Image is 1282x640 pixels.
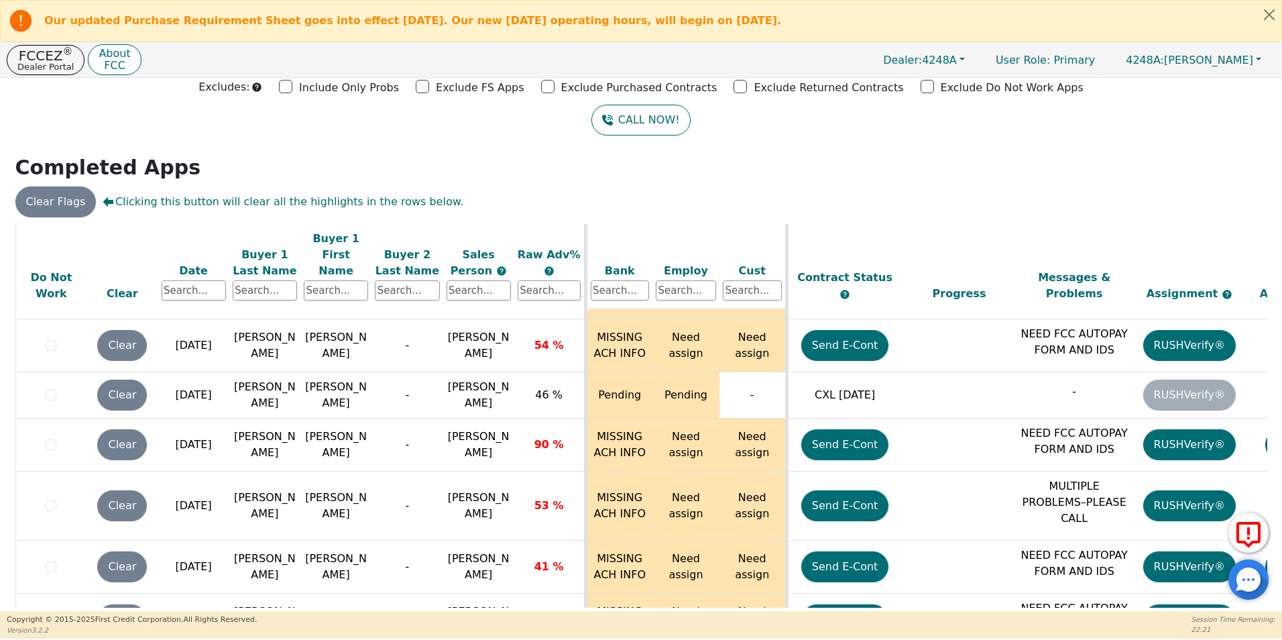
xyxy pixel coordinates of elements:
div: Messages & Problems [1020,270,1128,302]
p: - [1020,384,1128,400]
span: Contract Status [797,271,892,284]
input: Search... [447,280,511,301]
td: MISSING ACH INFO [585,472,652,541]
span: 46 % [535,388,563,401]
div: Buyer 1 First Name [304,230,368,278]
td: Need assign [719,472,786,541]
div: Clear [90,286,154,302]
p: NEED FCC AUTOPAY FORM AND IDS [1020,547,1128,580]
span: Assignment [1147,287,1222,300]
td: [PERSON_NAME] [229,419,300,472]
button: Dealer:4248A [869,50,979,70]
p: Exclude Returned Contracts [754,80,903,96]
td: Pending [652,372,719,419]
button: Send E-Cont [801,551,889,582]
td: Need assign [652,472,719,541]
button: RUSHVerify® [1143,490,1236,521]
span: 4248A [883,54,957,66]
div: Progress [905,286,1014,302]
button: Send E-Cont [801,330,889,361]
span: [PERSON_NAME] [1126,54,1253,66]
input: Search... [518,280,581,301]
td: Need assign [719,319,786,372]
div: Buyer 1 Last Name [233,246,297,278]
input: Search... [591,280,650,301]
p: Exclude FS Apps [436,80,524,96]
div: Do Not Work [19,270,84,302]
input: Search... [656,280,716,301]
b: Our updated Purchase Requirement Sheet goes into effect [DATE]. Our new [DATE] operating hours, w... [44,14,781,27]
td: Need assign [652,541,719,594]
button: Send E-Cont [801,490,889,521]
td: [PERSON_NAME] [300,319,371,372]
td: Need assign [719,541,786,594]
input: Search... [375,280,439,301]
td: Pending [585,372,652,419]
td: Need assign [652,319,719,372]
td: [DATE] [158,472,229,541]
td: [PERSON_NAME] [300,472,371,541]
span: 4248A: [1126,54,1164,66]
td: [PERSON_NAME] [229,541,300,594]
p: Exclude Purchased Contracts [561,80,717,96]
td: MISSING ACH INFO [585,319,652,372]
button: Clear [97,330,147,361]
td: - [371,372,443,419]
p: Version 3.2.2 [7,625,257,635]
p: Include Only Probs [299,80,399,96]
a: User Role: Primary [982,47,1108,73]
td: [PERSON_NAME] [300,541,371,594]
button: Close alert [1257,1,1281,28]
p: MULTIPLE PROBLEMS–PLEASE CALL [1020,478,1128,527]
p: NEED FCC AUTOPAY FORM AND IDS [1020,600,1128,633]
span: [PERSON_NAME] [448,552,510,581]
div: Buyer 2 Last Name [375,246,439,278]
span: 54 % [534,339,564,352]
button: RUSHVerify® [1143,330,1236,361]
span: [PERSON_NAME] [448,491,510,520]
strong: Completed Apps [15,156,201,179]
td: - [719,372,786,419]
span: Dealer: [883,54,922,66]
input: Search... [723,280,782,301]
td: [DATE] [158,372,229,419]
button: Clear [97,429,147,460]
p: About [99,48,130,59]
button: CALL NOW! [591,105,690,136]
p: Dealer Portal [17,62,74,71]
td: [DATE] [158,319,229,372]
button: 4248A:[PERSON_NAME] [1112,50,1275,70]
p: Exclude Do Not Work Apps [941,80,1084,96]
td: Need assign [652,419,719,472]
button: Report Error to FCC [1228,513,1269,553]
a: FCCEZ®Dealer Portal [7,45,84,75]
p: Excludes: [198,79,249,95]
p: Session Time Remaining: [1191,615,1275,625]
td: [PERSON_NAME] [229,319,300,372]
input: Search... [162,280,226,301]
td: MISSING ACH INFO [585,541,652,594]
td: - [371,319,443,372]
span: [PERSON_NAME] [448,331,510,360]
td: [PERSON_NAME] [300,372,371,419]
span: Sales Person [451,248,496,276]
span: All Rights Reserved. [183,615,257,624]
p: Primary [982,47,1108,73]
button: AboutFCC [88,44,141,76]
td: - [371,419,443,472]
td: - [371,472,443,541]
span: [PERSON_NAME] [448,605,510,634]
button: Send E-Cont [801,604,889,635]
button: Send E-Cont [801,429,889,460]
input: Search... [304,280,368,301]
div: Employ [656,262,716,278]
span: 53 % [534,499,564,512]
span: 90 % [534,438,564,451]
p: NEED FCC AUTOPAY FORM AND IDS [1020,425,1128,458]
span: User Role : [996,54,1050,66]
td: [DATE] [158,419,229,472]
div: Date [162,262,226,278]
